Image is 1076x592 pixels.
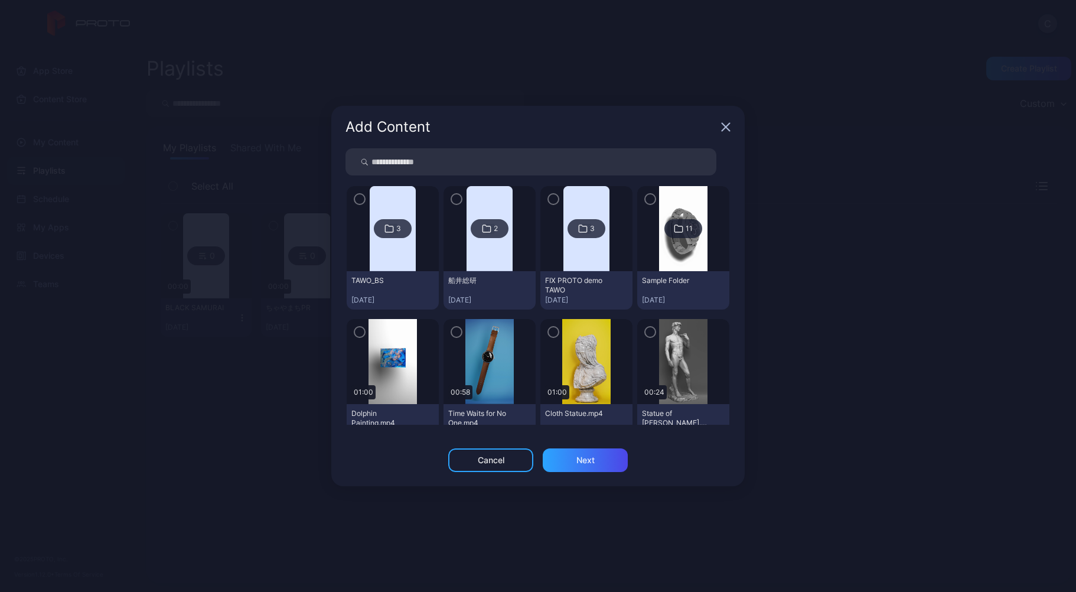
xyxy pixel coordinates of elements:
div: Add Content [345,120,716,134]
div: 11 [686,224,693,233]
div: 3 [590,224,595,233]
div: Time Waits for No One.mp4 [448,409,513,428]
div: Cloth Statue.mp4 [545,409,610,418]
div: 2 [494,224,498,233]
div: Next [576,456,595,465]
button: Next [543,448,628,472]
div: TAWO_BS [351,276,416,285]
div: [DATE] [642,295,725,305]
div: Sample Folder [642,276,707,285]
div: 3 [396,224,401,233]
div: Dolphin Painting.mp4 [351,409,416,428]
div: [DATE] [448,295,531,305]
div: 00:24 [642,385,667,399]
div: 船井総研 [448,276,513,285]
div: Cancel [478,456,504,465]
div: 00:58 [448,385,472,399]
div: [DATE] [351,295,434,305]
div: Statue of David.mp4 [642,409,707,428]
button: Cancel [448,448,533,472]
div: 01:00 [351,385,376,399]
div: FIX PROTO demo TAWO [545,276,610,295]
div: [DATE] [545,295,628,305]
div: 01:00 [545,385,569,399]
